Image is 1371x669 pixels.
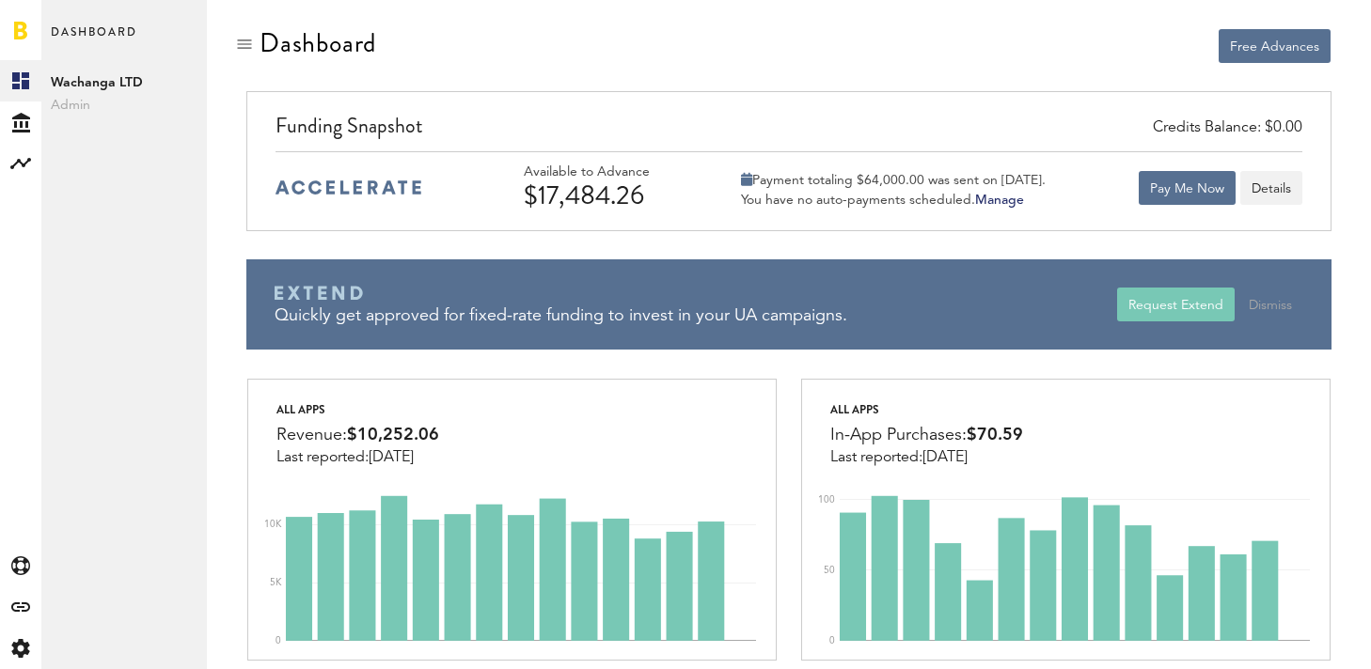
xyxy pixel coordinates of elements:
[1153,117,1302,139] div: Credits Balance: $0.00
[1224,613,1352,660] iframe: Opens a widget where you can find more information
[524,180,702,210] div: $17,484.26
[824,566,835,575] text: 50
[260,28,376,58] div: Dashboard
[1219,29,1331,63] button: Free Advances
[1139,171,1236,205] button: Pay Me Now
[830,421,1023,449] div: In-App Purchases:
[276,421,439,449] div: Revenue:
[275,286,363,301] img: Braavo Extend
[922,450,968,465] span: [DATE]
[830,398,1023,421] div: All apps
[524,164,702,180] div: Available to Advance
[1237,288,1303,321] button: Dismiss
[276,111,1302,151] div: Funding Snapshot
[276,398,439,421] div: All apps
[276,180,421,194] img: accelerate-medium-blue-logo.svg
[967,427,1023,443] span: $70.59
[51,94,197,117] span: Admin
[276,449,439,466] div: Last reported:
[276,636,281,646] text: 0
[51,21,137,60] span: Dashboard
[818,495,835,505] text: 100
[1117,288,1235,321] button: Request Extend
[347,427,439,443] span: $10,252.06
[51,71,197,94] span: Wachanga LTD
[829,636,835,646] text: 0
[741,192,1046,209] div: You have no auto-payments scheduled.
[264,520,282,529] text: 10K
[369,450,414,465] span: [DATE]
[1240,171,1302,205] button: Details
[275,304,1117,328] div: Quickly get approved for fixed-rate funding to invest in your UA campaigns.
[830,449,1023,466] div: Last reported:
[741,172,1046,189] div: Payment totaling $64,000.00 was sent on [DATE].
[270,578,282,587] text: 5K
[975,194,1024,207] a: Manage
